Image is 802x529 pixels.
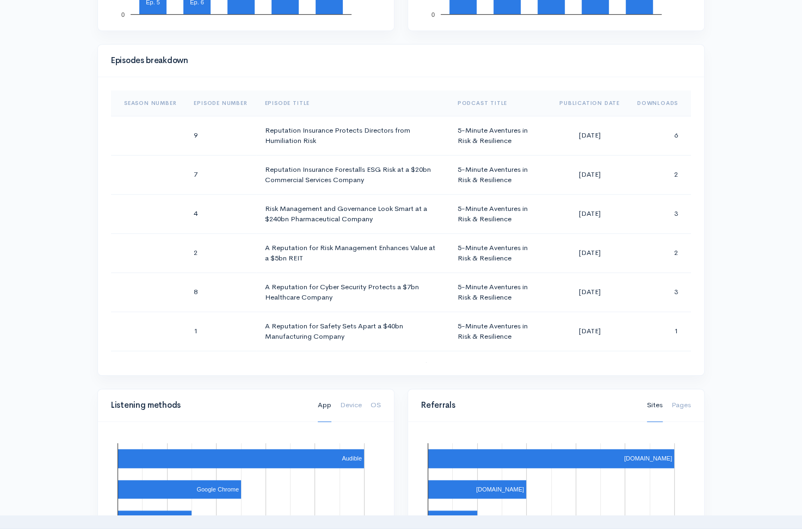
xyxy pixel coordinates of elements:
td: 7 [185,155,256,194]
td: 5-Minute Aventures in Risk & Resilience [449,194,551,233]
td: 5-Minute Aventures in Risk & Resilience [449,312,551,351]
td: A Reputation for Safety Sets Apart a $40bn Manufacturing Company [256,312,449,351]
td: 1 [185,312,256,351]
td: [DATE] [551,233,628,272]
td: 8 [185,272,256,312]
th: Sort column [185,90,256,116]
td: Reputation Insurance Forestalls ESG Risk at a $20bn Commercial Services Company [256,155,449,194]
td: A Reputation for Truth Neutralizes Fake News at a $7bn Media Company [256,351,449,390]
td: 2 [628,155,691,194]
h4: Listening methods [111,401,305,410]
td: A Reputation for Cyber Security Protects a $7bn Healthcare Company [256,272,449,312]
td: 5-Minute Aventures in Risk & Resilience [449,233,551,272]
td: [DATE] [551,351,628,390]
text: 0 [121,11,125,17]
td: 9 [185,116,256,155]
a: Device [340,389,362,422]
td: Risk Management and Governance Look Smart at a $240bn Pharmaceutical Company [256,194,449,233]
td: 2 [628,233,691,272]
td: Reputation Insurance Protects Directors from Humiliation Risk [256,116,449,155]
td: 4 [185,194,256,233]
td: 6 [185,351,256,390]
td: [DATE] [551,194,628,233]
td: 2 [185,233,256,272]
td: 3 [628,272,691,312]
a: Pages [671,389,691,422]
a: OS [371,389,381,422]
td: 3 [628,194,691,233]
td: 5-Minute Aventures in Risk & Resilience [449,272,551,312]
td: [DATE] [551,272,628,312]
td: 5-Minute Aventures in Risk & Resilience [449,116,551,155]
th: Sort column [111,90,185,116]
td: 5-Minute Aventures in Risk & Resilience [449,351,551,390]
h4: Referrals [421,401,634,410]
td: [DATE] [551,155,628,194]
text: 0 [431,11,435,17]
text: Audible [342,455,362,462]
td: 1 [628,351,691,390]
th: Sort column [449,90,551,116]
td: 5-Minute Aventures in Risk & Resilience [449,155,551,194]
h4: Episodes breakdown [111,56,684,65]
text: Google Chrome [196,486,239,493]
td: [DATE] [551,312,628,351]
th: Sort column [551,90,628,116]
td: 6 [628,116,691,155]
td: A Reputation for Risk Management Enhances Value at a $5bn REIT [256,233,449,272]
a: App [318,389,331,422]
a: Sites [647,389,663,422]
th: Sort column [628,90,691,116]
th: Sort column [256,90,449,116]
text: [DOMAIN_NAME] [624,455,672,462]
text: [DOMAIN_NAME] [476,486,524,493]
td: [DATE] [551,116,628,155]
td: 1 [628,312,691,351]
